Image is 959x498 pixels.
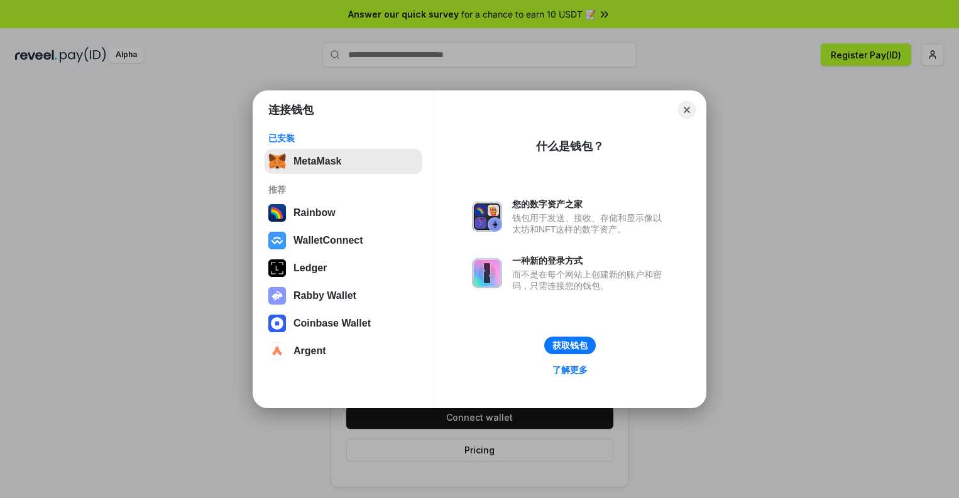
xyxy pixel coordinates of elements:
div: 获取钱包 [552,340,588,351]
button: Rabby Wallet [265,283,422,308]
img: svg+xml,%3Csvg%20fill%3D%22none%22%20height%3D%2233%22%20viewBox%3D%220%200%2035%2033%22%20width%... [268,153,286,170]
div: 您的数字资产之家 [512,198,668,210]
img: svg+xml,%3Csvg%20width%3D%2228%22%20height%3D%2228%22%20viewBox%3D%220%200%2028%2028%22%20fill%3D... [268,342,286,360]
div: 一种新的登录方式 [512,255,668,266]
button: 获取钱包 [544,337,596,354]
div: Coinbase Wallet [293,318,371,329]
img: svg+xml,%3Csvg%20xmlns%3D%22http%3A%2F%2Fwww.w3.org%2F2000%2Fsvg%22%20fill%3D%22none%22%20viewBox... [472,202,502,232]
button: Rainbow [265,200,422,225]
div: 推荐 [268,184,419,195]
div: MetaMask [293,156,341,167]
img: svg+xml,%3Csvg%20width%3D%2228%22%20height%3D%2228%22%20viewBox%3D%220%200%2028%2028%22%20fill%3D... [268,315,286,332]
img: svg+xml,%3Csvg%20xmlns%3D%22http%3A%2F%2Fwww.w3.org%2F2000%2Fsvg%22%20fill%3D%22none%22%20viewBox... [268,287,286,305]
div: 钱包用于发送、接收、存储和显示像以太坊和NFT这样的数字资产。 [512,212,668,235]
h1: 连接钱包 [268,102,314,117]
div: WalletConnect [293,235,363,246]
button: Ledger [265,256,422,281]
div: Ledger [293,263,327,274]
img: svg+xml,%3Csvg%20xmlns%3D%22http%3A%2F%2Fwww.w3.org%2F2000%2Fsvg%22%20width%3D%2228%22%20height%3... [268,259,286,277]
div: Rainbow [293,207,336,219]
button: Coinbase Wallet [265,311,422,336]
a: 了解更多 [545,362,595,378]
div: 而不是在每个网站上创建新的账户和密码，只需连接您的钱包。 [512,269,668,291]
button: WalletConnect [265,228,422,253]
img: svg+xml,%3Csvg%20xmlns%3D%22http%3A%2F%2Fwww.w3.org%2F2000%2Fsvg%22%20fill%3D%22none%22%20viewBox... [472,258,502,288]
button: MetaMask [265,149,422,174]
img: svg+xml,%3Csvg%20width%3D%22120%22%20height%3D%22120%22%20viewBox%3D%220%200%20120%20120%22%20fil... [268,204,286,222]
div: Argent [293,345,326,357]
div: 已安装 [268,133,419,144]
div: 什么是钱包？ [536,139,604,154]
button: Argent [265,338,422,364]
div: Rabby Wallet [293,290,356,301]
div: 了解更多 [552,364,588,376]
button: Close [678,101,696,119]
img: svg+xml,%3Csvg%20width%3D%2228%22%20height%3D%2228%22%20viewBox%3D%220%200%2028%2028%22%20fill%3D... [268,232,286,249]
